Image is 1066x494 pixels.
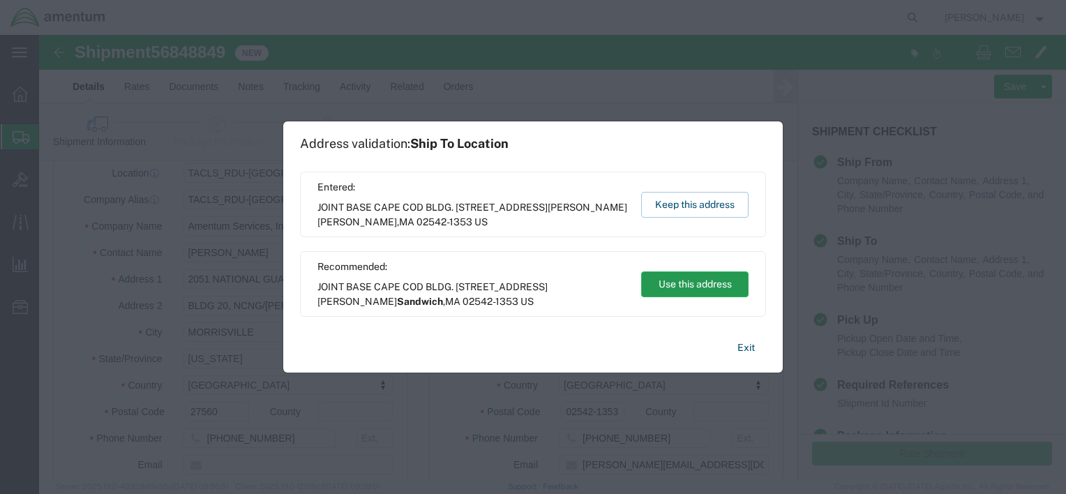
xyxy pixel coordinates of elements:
span: Entered: [317,180,628,195]
span: MA [445,296,460,307]
span: Ship To Location [410,136,509,151]
h1: Address validation: [300,136,509,151]
span: US [520,296,534,307]
span: Sandwich [397,296,443,307]
span: JOINT BASE CAPE COD BLDG. [STREET_ADDRESS][PERSON_NAME] , [317,200,628,230]
span: US [474,216,488,227]
span: MA [399,216,414,227]
button: Exit [726,336,766,360]
button: Keep this address [641,192,749,218]
span: Recommended: [317,260,628,274]
span: JOINT BASE CAPE COD BLDG. [STREET_ADDRESS][PERSON_NAME] , [317,280,628,309]
span: 02542-1353 [463,296,518,307]
span: 02542-1353 [416,216,472,227]
button: Use this address [641,271,749,297]
span: [PERSON_NAME] [317,216,397,227]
